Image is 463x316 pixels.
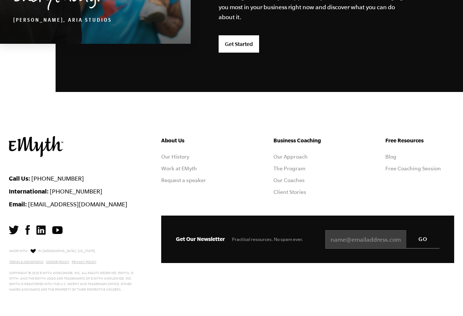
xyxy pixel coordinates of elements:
[161,136,230,145] h5: About Us
[9,247,144,292] p: Made with in [GEOGRAPHIC_DATA], [US_STATE]. Copyright © 2025 E-Myth Worldwide, Inc. All rights re...
[232,237,303,242] span: Practical resources. No spam ever.
[161,154,189,160] a: Our History
[31,249,36,253] img: Love
[273,189,306,195] a: Client Stories
[385,154,396,160] a: Blog
[176,236,225,242] span: Get Our Newsletter
[9,175,30,182] strong: Call Us:
[46,260,69,264] a: Cookie Policy
[9,200,27,207] strong: Email:
[161,166,197,171] a: Work at EMyth
[9,260,43,264] a: Terms & Conditions
[31,175,84,182] a: [PHONE_NUMBER]
[219,35,259,53] a: Get Started
[426,281,463,316] iframe: Chat Widget
[13,18,112,24] cite: [PERSON_NAME], Aria Studios
[50,188,102,195] a: [PHONE_NUMBER]
[406,230,439,248] input: GO
[9,188,49,195] strong: International:
[9,136,63,157] img: EMyth
[385,136,454,145] h5: Free Resources
[25,225,30,235] img: Facebook
[161,177,206,183] a: Request a speaker
[273,177,305,183] a: Our Coaches
[325,230,439,249] input: name@emailaddress.com
[385,166,441,171] a: Free Coaching Session
[28,201,127,207] a: [EMAIL_ADDRESS][DOMAIN_NAME]
[52,226,63,234] img: YouTube
[9,226,19,234] img: Twitter
[273,166,305,171] a: The Program
[36,226,46,235] img: LinkedIn
[273,154,308,160] a: Our Approach
[273,136,342,145] h5: Business Coaching
[72,260,96,264] a: Privacy Policy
